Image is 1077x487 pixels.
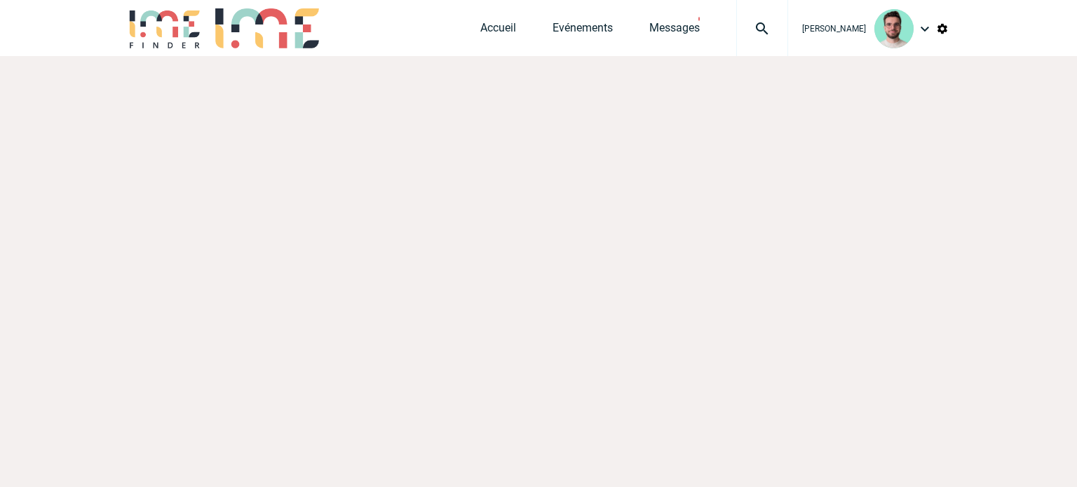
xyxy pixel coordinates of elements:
img: 121547-2.png [874,9,914,48]
span: [PERSON_NAME] [802,24,866,34]
a: Messages [649,21,700,41]
img: IME-Finder [128,8,201,48]
a: Evénements [553,21,613,41]
a: Accueil [480,21,516,41]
